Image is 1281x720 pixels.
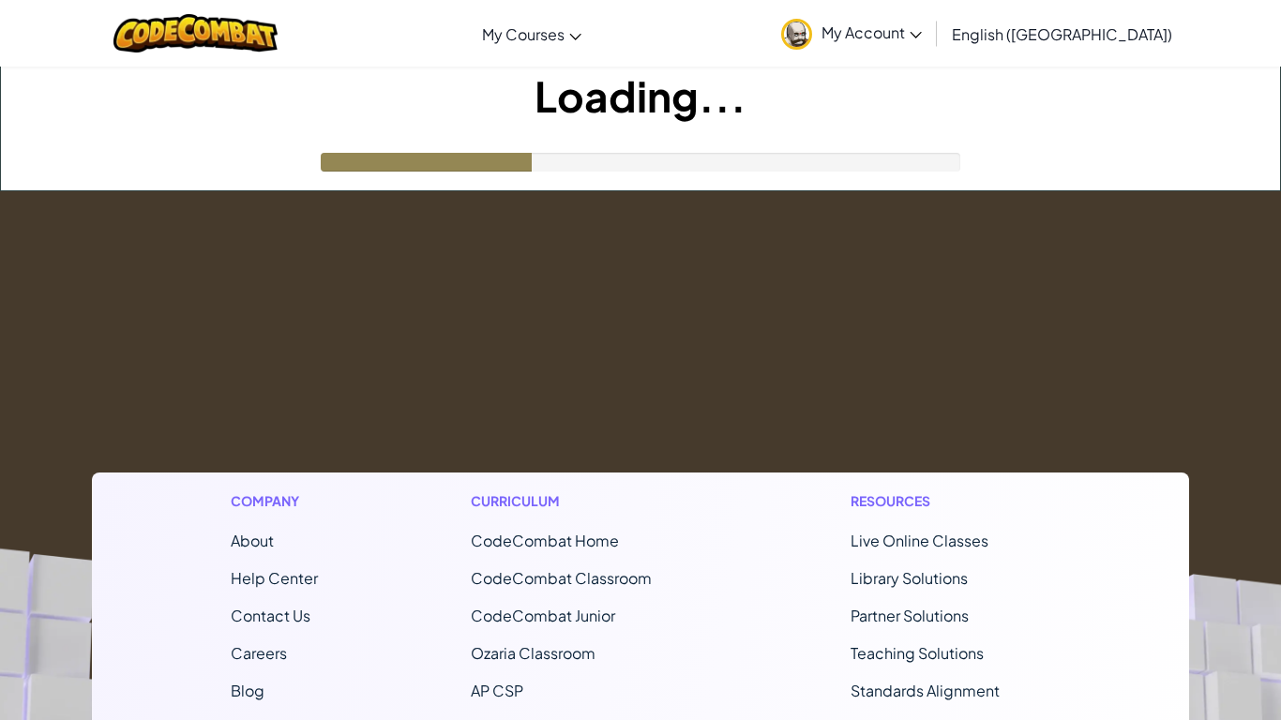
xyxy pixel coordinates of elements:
a: Library Solutions [851,568,968,588]
a: Teaching Solutions [851,643,984,663]
a: Blog [231,681,264,700]
a: Careers [231,643,287,663]
a: Ozaria Classroom [471,643,595,663]
h1: Curriculum [471,491,698,511]
span: My Courses [482,24,565,44]
span: CodeCombat Home [471,531,619,550]
a: AP CSP [471,681,523,700]
span: My Account [821,22,922,42]
a: Help Center [231,568,318,588]
a: CodeCombat Junior [471,606,615,625]
a: Live Online Classes [851,531,988,550]
a: Partner Solutions [851,606,969,625]
h1: Company [231,491,318,511]
span: English ([GEOGRAPHIC_DATA]) [952,24,1172,44]
a: About [231,531,274,550]
span: Contact Us [231,606,310,625]
a: CodeCombat Classroom [471,568,652,588]
img: CodeCombat logo [113,14,278,52]
a: My Courses [473,8,591,59]
a: English ([GEOGRAPHIC_DATA]) [942,8,1182,59]
a: Standards Alignment [851,681,1000,700]
h1: Loading... [1,67,1280,125]
img: avatar [781,19,812,50]
h1: Resources [851,491,1050,511]
a: My Account [772,4,931,63]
